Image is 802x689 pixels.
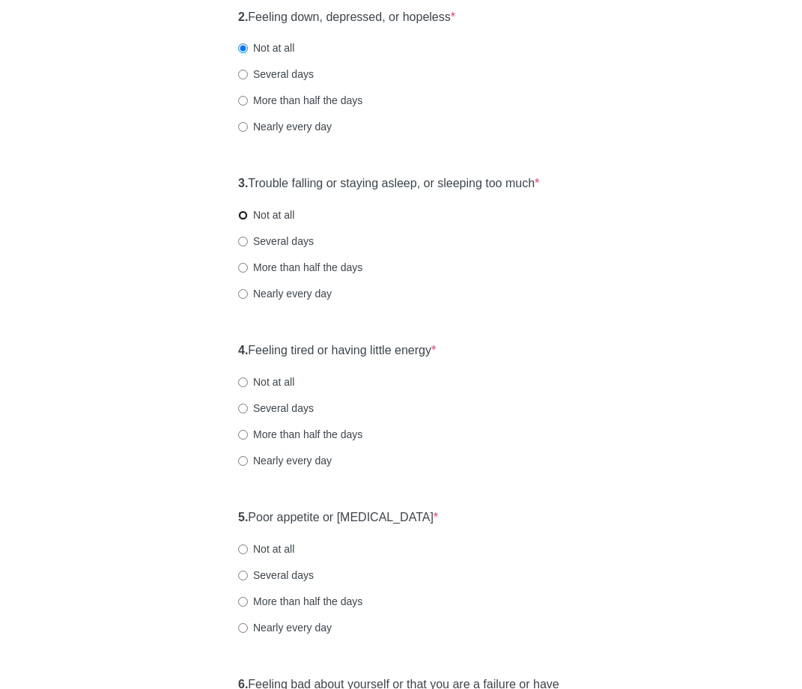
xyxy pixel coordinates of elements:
label: Several days [238,568,314,583]
strong: 3. [238,177,248,189]
label: Poor appetite or [MEDICAL_DATA] [238,509,438,526]
label: Not at all [238,40,294,55]
input: Several days [238,404,248,413]
input: Several days [238,237,248,246]
label: Nearly every day [238,620,332,635]
label: Trouble falling or staying asleep, or sleeping too much [238,175,539,192]
input: Several days [238,70,248,79]
label: More than half the days [238,93,362,108]
label: Feeling down, depressed, or hopeless [238,9,455,26]
input: More than half the days [238,96,248,106]
label: Several days [238,234,314,249]
label: More than half the days [238,427,362,442]
label: Nearly every day [238,453,332,468]
strong: 2. [238,10,248,23]
input: Not at all [238,377,248,387]
label: Not at all [238,207,294,222]
input: Nearly every day [238,289,248,299]
label: Several days [238,401,314,416]
label: More than half the days [238,594,362,609]
input: Nearly every day [238,122,248,132]
label: Feeling tired or having little energy [238,342,436,359]
label: Several days [238,67,314,82]
input: More than half the days [238,597,248,607]
label: Nearly every day [238,119,332,134]
label: Not at all [238,374,294,389]
label: Not at all [238,541,294,556]
input: More than half the days [238,263,248,273]
strong: 5. [238,511,248,523]
input: Nearly every day [238,623,248,633]
input: Not at all [238,210,248,220]
label: Nearly every day [238,286,332,301]
strong: 4. [238,344,248,356]
input: Several days [238,571,248,580]
input: Not at all [238,544,248,554]
input: More than half the days [238,430,248,440]
input: Nearly every day [238,456,248,466]
label: More than half the days [238,260,362,275]
input: Not at all [238,43,248,53]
